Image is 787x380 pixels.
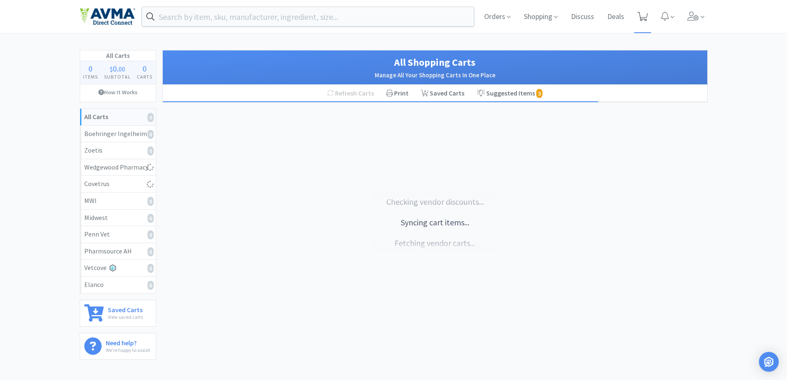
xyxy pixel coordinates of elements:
[471,85,549,102] a: Suggested Items 3
[321,85,380,102] div: Refresh Carts
[113,63,117,74] span: 0
[147,197,154,206] i: 0
[108,304,143,313] h6: Saved Carts
[80,193,156,210] a: MWI0
[80,300,156,327] a: Saved CartsView saved carts
[147,264,154,273] i: 0
[80,109,156,126] a: All Carts0
[604,13,628,21] a: Deals
[759,352,779,372] div: Open Intercom Messenger
[415,85,471,102] a: Saved Carts
[147,130,154,139] i: 0
[143,63,147,74] span: 0
[101,73,134,81] h4: Subtotal
[84,280,152,290] div: Elanco
[80,73,101,81] h4: Items
[84,246,152,257] div: Pharmsource AH
[80,260,156,277] a: Vetcove0
[171,70,699,80] h2: Manage All Your Shopping Carts In One Place
[119,65,125,73] span: 00
[80,142,156,159] a: Zoetis0
[80,176,156,193] a: Covetrus
[142,7,474,26] input: Search by item, sku, manufacturer, ingredient, size...
[80,50,156,61] h1: All Carts
[110,65,113,73] span: $
[134,73,156,81] h4: Carts
[84,229,152,240] div: Penn Vet
[84,179,152,189] div: Covetrus
[80,84,156,100] a: How It Works
[84,112,108,121] strong: All Carts
[108,313,143,321] p: View saved carts
[568,13,597,21] a: Discuss
[84,129,152,139] div: Boehringer Ingelheim
[80,226,156,243] a: Penn Vet0
[84,196,152,206] div: MWI
[84,263,152,273] div: Vetcove
[147,113,154,122] i: 0
[80,243,156,260] a: Pharmsource AH0
[80,210,156,227] a: Midwest0
[88,63,93,74] span: 0
[147,230,154,239] i: 0
[147,214,154,223] i: 0
[147,146,154,155] i: 0
[171,55,699,70] h1: All Shopping Carts
[106,346,150,354] p: We're happy to assist!
[80,277,156,293] a: Elanco0
[84,213,152,223] div: Midwest
[84,162,152,173] div: Wedgewood Pharmacy
[84,145,152,156] div: Zoetis
[536,89,542,98] i: 3
[80,8,135,25] img: e4e33dab9f054f5782a47901c742baa9_102.png
[101,65,134,73] div: .
[106,337,150,346] h6: Need help?
[80,159,156,176] a: Wedgewood Pharmacy
[147,281,154,290] i: 0
[380,85,415,102] div: Print
[147,247,154,256] i: 0
[80,126,156,143] a: Boehringer Ingelheim0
